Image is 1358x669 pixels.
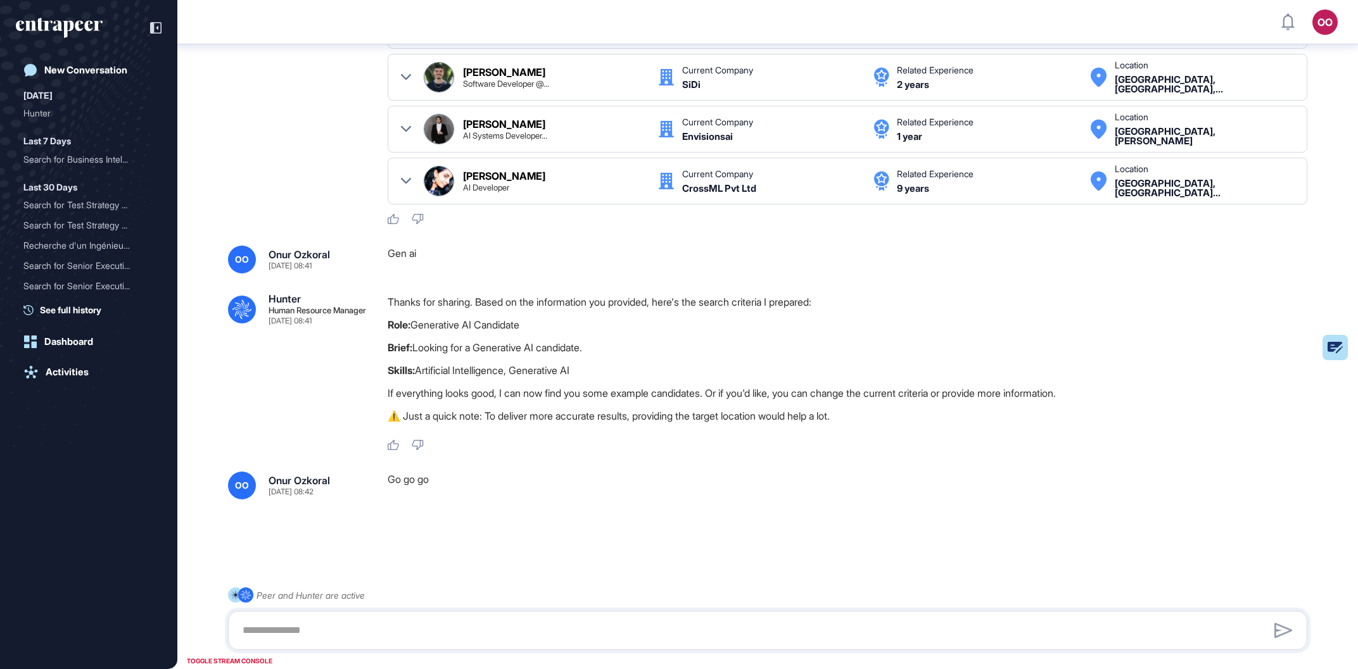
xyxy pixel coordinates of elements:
div: Search for Senior Executives in Digital Banking at Coop Bank, Luminor, Lunar, Tuum, and Doconomy [23,276,154,296]
div: Hunter [23,103,154,123]
p: Generative AI Candidate [388,316,1317,333]
div: Mohali district, India India [1115,178,1294,197]
div: Hunter [269,294,301,304]
div: Recherche d'un Ingénieur ... [23,235,144,256]
button: OO [1312,9,1338,35]
div: Dashboard [44,336,93,347]
div: Last 7 Days [23,134,71,149]
p: Artificial Intelligence, Generative AI [388,362,1317,378]
div: Search for Test Strategy and Planning Engineers with Experience in L2/L3 Automated Driving and AD... [23,195,154,215]
div: Search for Senior Executi... [23,276,144,296]
a: Dashboard [16,329,162,354]
img: Shreya Chaudhary [424,166,454,196]
div: Recherche d'un Ingénieur en Stratégie et Plan de Test AD H/F pour la région MENA et Afrique [23,235,154,256]
div: Search for Business Intelligence Manager candidates in Turkey with Power BI skills from Nielsen, ... [23,149,154,170]
div: Current Company [682,118,753,127]
p: If everything looks good, I can now find you some example candidates. Or if you'd like, you can c... [388,385,1317,401]
p: ⚠️ Just a quick note: To deliver more accurate results, providing the target location would help ... [388,408,1317,424]
div: AI Systems Developer | Building Agentic AI & RAG Solutions | NLP & Computer Vision [463,132,547,140]
div: Current Company [682,170,753,178]
div: [PERSON_NAME] [463,171,545,181]
div: [PERSON_NAME] [463,119,545,129]
div: CrossML Pvt Ltd [682,184,756,193]
div: Current Company [682,66,753,75]
strong: Brief: [388,341,412,354]
div: Related Experience [897,170,974,178]
div: [DATE] 08:41 [269,262,312,270]
div: [DATE] 08:42 [269,488,314,496]
p: Looking for a Generative AI candidate. [388,339,1317,356]
div: Onur Ozkoral [269,475,330,485]
img: Matheus Souza [424,63,454,92]
div: Last 30 Days [23,180,77,195]
div: Amman, Jordan Jordan [1115,127,1294,146]
div: Search for Test Strategy ... [23,215,144,235]
div: Go go go [388,472,1317,499]
span: OO [235,254,249,265]
div: [PERSON_NAME] [463,67,545,77]
div: SiDi [682,80,701,89]
div: Software Developer @SiDi | Data Sciences | Python | Computer Vision | NLP | ASR [463,80,549,88]
span: See full history [40,303,101,316]
a: Activities [16,360,162,385]
div: Campinas, São Paulo, Brazil Brazil [1115,75,1294,94]
div: Search for Test Strategy and Planning Engineers in Automated Driving with Experience in ADAS and ... [23,215,154,235]
a: See full history [23,303,162,316]
div: New Conversation [44,65,127,76]
div: Hunter [23,103,144,123]
div: Location [1115,61,1148,70]
div: 9 years [897,184,929,193]
div: Search for Senior Executi... [23,256,144,276]
div: Related Experience [897,118,974,127]
div: entrapeer-logo [16,18,103,38]
div: [DATE] [23,88,53,103]
div: 1 year [897,132,922,141]
div: Peer and Hunter are active [257,587,365,603]
div: [DATE] 08:41 [269,317,312,325]
span: OO [235,480,249,491]
div: Location [1115,165,1148,173]
div: Envisionsai [682,132,733,141]
div: Activities [46,366,89,378]
div: Gen ai [388,246,1317,273]
a: New Conversation [16,58,162,83]
div: Location [1115,113,1148,122]
p: Thanks for sharing. Based on the information you provided, here's the search criteria I prepared: [388,294,1317,310]
div: Onur Ozkoral [269,249,330,259]
img: Reham Tawaha [424,115,454,144]
div: Search for Test Strategy ... [23,195,144,215]
div: Human Resource Manager [269,306,366,315]
strong: Role: [388,318,410,331]
div: 2 years [897,80,929,89]
div: Search for Business Intel... [23,149,144,170]
div: Search for Senior Executives and Directors at Coop Pank AS in Digital Banking and IT [23,256,154,276]
div: AI Developer [463,184,509,192]
div: Related Experience [897,66,974,75]
strong: Skills: [388,364,415,377]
